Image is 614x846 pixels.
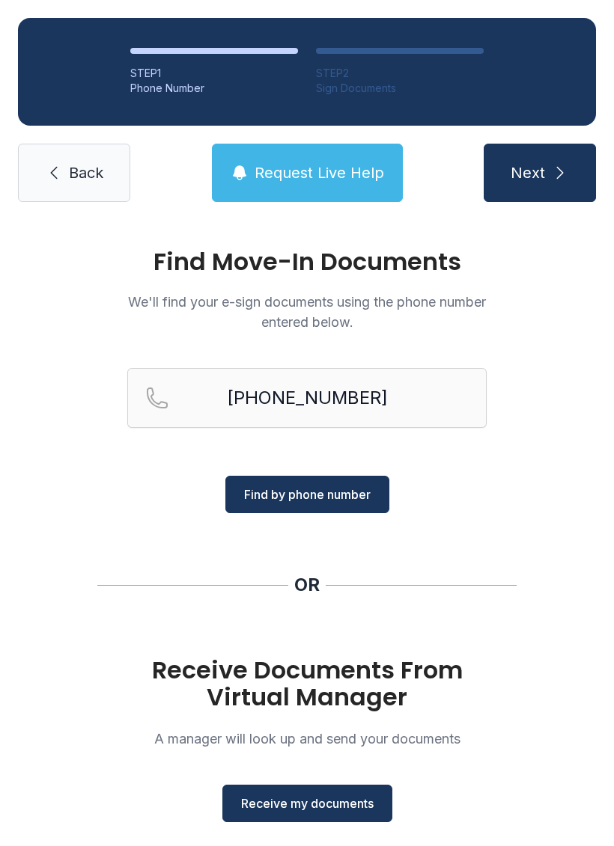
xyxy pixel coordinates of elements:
[255,162,384,183] span: Request Live Help
[69,162,103,183] span: Back
[244,485,371,503] span: Find by phone number
[127,657,487,711] h1: Receive Documents From Virtual Manager
[294,573,320,597] div: OR
[316,81,484,96] div: Sign Documents
[241,794,374,812] span: Receive my documents
[316,66,484,81] div: STEP 2
[127,250,487,274] h1: Find Move-In Documents
[130,66,298,81] div: STEP 1
[511,162,545,183] span: Next
[127,729,487,749] p: A manager will look up and send your documents
[130,81,298,96] div: Phone Number
[127,292,487,332] p: We'll find your e-sign documents using the phone number entered below.
[127,368,487,428] input: Reservation phone number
